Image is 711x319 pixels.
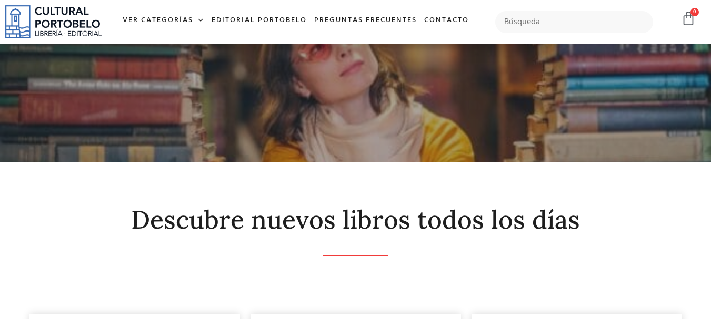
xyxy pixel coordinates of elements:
h2: Descubre nuevos libros todos los días [29,206,682,234]
a: Ver Categorías [119,9,208,32]
a: Contacto [420,9,473,32]
span: 0 [690,8,699,16]
input: Búsqueda [495,11,654,33]
a: 0 [681,11,696,26]
a: Editorial Portobelo [208,9,311,32]
a: Preguntas frecuentes [311,9,420,32]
